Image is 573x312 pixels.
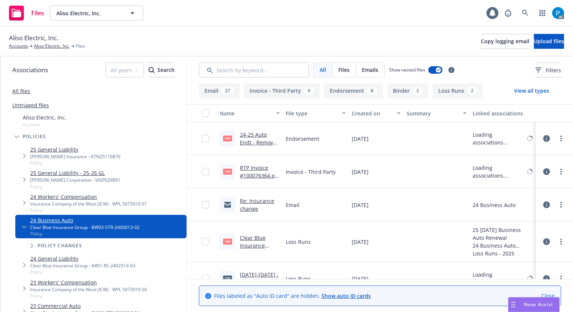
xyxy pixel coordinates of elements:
[534,38,564,45] span: Upload files
[352,238,369,246] span: [DATE]
[9,43,28,50] a: Accounts
[534,34,564,49] button: Upload files
[557,200,566,209] a: more
[30,169,120,177] a: 25 General Liability - 25-26 GL
[524,301,553,308] span: Nova Assist
[535,66,561,74] span: Filters
[473,201,516,209] div: 24 Business Auto
[413,87,423,95] div: 2
[467,87,477,95] div: 2
[148,67,154,73] svg: Search
[30,216,140,224] a: 24 Business Auto
[217,104,283,122] button: Name
[518,6,533,20] a: Search
[76,43,85,50] span: Files
[202,201,209,208] input: Toggle Row Selected
[30,262,135,269] div: Clear Blue Insurance Group - AR01-RS-2402314-03
[481,38,529,45] span: Copy logging email
[286,238,311,246] span: Loss Runs
[473,164,526,179] div: Loading associations...
[30,177,120,183] div: [PERSON_NAME] Corporation - VIGP029891
[389,67,425,73] span: Show nested files
[202,275,209,282] input: Toggle Row Selected
[286,201,300,209] span: Email
[552,7,564,19] img: photo
[433,83,483,98] button: Loss Runs
[30,153,120,160] div: [PERSON_NAME] Insurance - ATN25110876
[31,10,44,16] span: Files
[557,167,566,176] a: more
[244,83,320,98] button: Invoice - Third Party
[30,201,147,207] div: Insurance Company of the West (ICW) - WPL 5073910 01
[473,249,533,257] div: Loss Runs - 2025
[199,83,239,98] button: Email
[30,207,147,213] span: Policy
[223,239,232,244] span: pdf
[557,237,566,246] a: more
[30,255,135,262] a: 24 General Liability
[30,302,140,310] a: 23 Commercial Auto
[387,83,428,98] button: Binder
[508,297,560,312] button: Nova Assist
[535,63,561,77] button: Filters
[12,65,48,75] span: Associations
[12,101,49,109] a: Untriaged files
[367,87,377,95] div: 8
[407,109,458,117] div: Summary
[557,274,566,283] a: more
[34,43,70,50] a: Aliso Electric, Inc.
[286,109,338,117] div: File type
[56,9,121,17] span: Aliso Electric, Inc.
[338,66,350,74] span: Files
[352,109,392,117] div: Created on
[30,293,147,299] span: Policy
[30,224,140,230] div: Clear Blue Insurance Group - BW03-STR-2400013-02
[324,83,383,98] button: Endorsement
[50,6,143,20] button: Aliso Electric, Inc.
[362,66,378,74] span: Emails
[240,131,276,185] a: 24-25 Auto Endt - Remove 2017 Chrysler VIN #9070 & Add 2026 Kia [DATE] VIN #2620.pdf
[202,238,209,245] input: Toggle Row Selected
[404,104,470,122] button: Summary
[148,63,175,77] button: SearchSearch
[199,63,309,77] input: Search by keyword...
[240,197,274,212] a: Re: Insurance change
[352,275,369,283] span: [DATE]
[541,292,555,300] a: Close
[240,234,278,296] a: Clear Blue Insurance Company Business Auto [DATE] - [DATE] Loss Runs - Valued [DATE].pdf
[30,193,147,201] a: 24 Workers' Compensation
[23,114,66,121] span: Aliso Electric, Inc.
[240,164,278,187] a: RTP Invoice #100076364.pdf
[286,168,336,176] span: Invoice - Third Party
[221,87,234,95] div: 27
[502,83,561,98] button: View all types
[9,33,58,43] span: Aliso Electric, Inc.
[202,109,209,117] input: Select all
[352,201,369,209] span: [DATE]
[30,230,140,237] span: Policy
[473,242,533,249] div: 24 Business Auto
[286,275,311,283] span: Loss Runs
[481,34,529,49] button: Copy logging email
[23,121,66,128] span: Account
[202,135,209,142] input: Toggle Row Selected
[320,66,326,74] span: All
[240,271,279,302] a: [DATE]-[DATE] - Auto - Aliso Electric, Inc. - [DATE].csv
[30,160,120,166] span: Policy
[470,104,536,122] button: Linked associations
[352,168,369,176] span: [DATE]
[546,66,561,74] span: Filters
[508,297,518,312] div: Drag to move
[501,6,516,20] a: Report a Bug
[6,3,47,23] a: Files
[352,135,369,143] span: [DATE]
[220,109,272,117] div: Name
[38,243,82,248] span: Policy changes
[30,286,147,293] div: Insurance Company of the West (ICW) - WPL 5073910 00
[473,226,533,242] div: 25 [DATE] Business Auto Renewal
[473,271,526,286] div: Loading associations...
[322,292,371,299] a: Show auto ID cards
[286,135,319,143] span: Endorsement
[473,109,533,117] div: Linked associations
[30,146,120,153] a: 25 General Liability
